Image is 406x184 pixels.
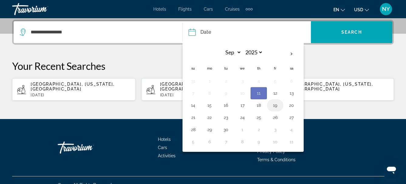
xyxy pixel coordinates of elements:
button: Change language [333,5,345,14]
a: Terms & Conditions [257,157,295,162]
button: Day 2 [254,125,264,134]
button: Search [311,21,392,43]
button: Day 31 [188,77,198,85]
button: Day 12 [270,89,280,97]
span: [GEOGRAPHIC_DATA], [US_STATE], [GEOGRAPHIC_DATA] [31,82,114,91]
button: User Menu [378,3,394,15]
button: Day 17 [237,101,247,110]
button: Day 24 [237,113,247,122]
button: Date [189,21,310,43]
p: [DATE] [289,93,389,97]
button: Day 15 [205,101,214,110]
button: Day 30 [221,125,231,134]
button: Day 22 [205,113,214,122]
button: [GEOGRAPHIC_DATA], [US_STATE], [GEOGRAPHIC_DATA][DATE] [12,78,135,101]
a: Flights [178,7,192,12]
button: Day 11 [254,89,264,97]
select: Select month [222,47,241,58]
div: Search widget [14,21,392,43]
a: Hotels [158,137,171,142]
span: Search [341,30,362,35]
a: Travorium [12,1,73,17]
button: [GEOGRAPHIC_DATA], [US_STATE], [GEOGRAPHIC_DATA][DATE] [271,78,394,101]
button: Day 26 [270,113,280,122]
button: Day 10 [237,89,247,97]
span: [GEOGRAPHIC_DATA], [US_STATE], [GEOGRAPHIC_DATA] [160,82,244,91]
button: Day 3 [270,125,280,134]
a: Activities [158,153,176,158]
button: Day 7 [188,89,198,97]
button: Day 7 [221,138,231,146]
button: Day 1 [237,125,247,134]
button: [GEOGRAPHIC_DATA], [US_STATE], [GEOGRAPHIC_DATA][DATE] [142,78,265,101]
button: Day 21 [188,113,198,122]
button: Day 28 [188,125,198,134]
iframe: Button to launch messaging window [382,160,401,179]
button: Day 25 [254,113,264,122]
button: Day 5 [188,138,198,146]
p: [DATE] [160,93,260,97]
button: Day 14 [188,101,198,110]
p: Your Recent Searches [12,60,394,72]
button: Day 18 [254,101,264,110]
button: Change currency [354,5,369,14]
button: Day 4 [287,125,296,134]
button: Day 4 [254,77,264,85]
button: Day 20 [287,101,296,110]
button: Extra navigation items [246,4,253,14]
a: Cruises [225,7,240,12]
button: Day 6 [205,138,214,146]
a: Hotels [153,7,166,12]
button: Day 27 [287,113,296,122]
span: [GEOGRAPHIC_DATA], [US_STATE], [GEOGRAPHIC_DATA] [289,82,373,91]
button: Day 8 [237,138,247,146]
button: Day 9 [221,89,231,97]
a: Cars [204,7,213,12]
button: Next month [283,47,300,61]
button: Day 19 [270,101,280,110]
button: Day 3 [237,77,247,85]
a: Cars [158,145,167,150]
button: Day 29 [205,125,214,134]
span: en [333,7,339,12]
span: USD [354,7,363,12]
a: Travorium [58,138,118,157]
button: Day 23 [221,113,231,122]
button: Day 10 [270,138,280,146]
button: Day 6 [287,77,296,85]
button: Day 13 [287,89,296,97]
span: NY [382,6,390,12]
select: Select year [243,47,263,58]
button: Day 5 [270,77,280,85]
button: Day 9 [254,138,264,146]
button: Day 8 [205,89,214,97]
p: [DATE] [31,93,131,97]
button: Day 16 [221,101,231,110]
button: Day 1 [205,77,214,85]
button: Day 11 [287,138,296,146]
button: Day 2 [221,77,231,85]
